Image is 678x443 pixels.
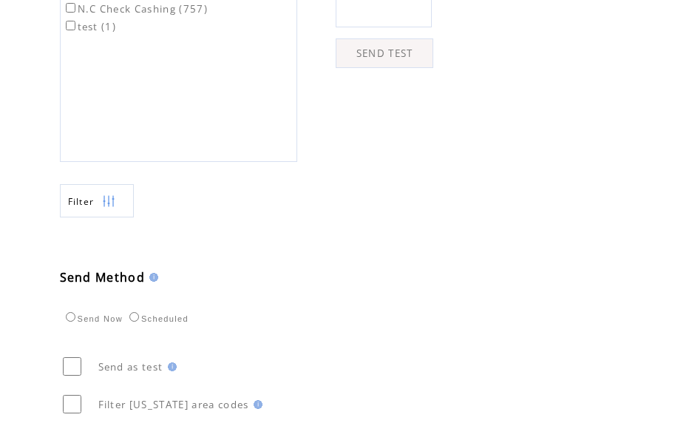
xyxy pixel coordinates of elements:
[98,398,249,411] span: Filter [US_STATE] area codes
[66,3,75,13] input: N.C Check Cashing (757)
[62,314,123,323] label: Send Now
[336,38,433,68] a: SEND TEST
[63,2,209,16] label: N.C Check Cashing (757)
[63,20,117,33] label: test (1)
[102,185,115,218] img: filters.png
[163,362,177,371] img: help.gif
[60,269,146,285] span: Send Method
[126,314,189,323] label: Scheduled
[66,312,75,322] input: Send Now
[66,21,75,30] input: test (1)
[98,360,163,373] span: Send as test
[145,273,158,282] img: help.gif
[68,195,95,208] span: Show filters
[249,400,262,409] img: help.gif
[129,312,139,322] input: Scheduled
[60,184,134,217] a: Filter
